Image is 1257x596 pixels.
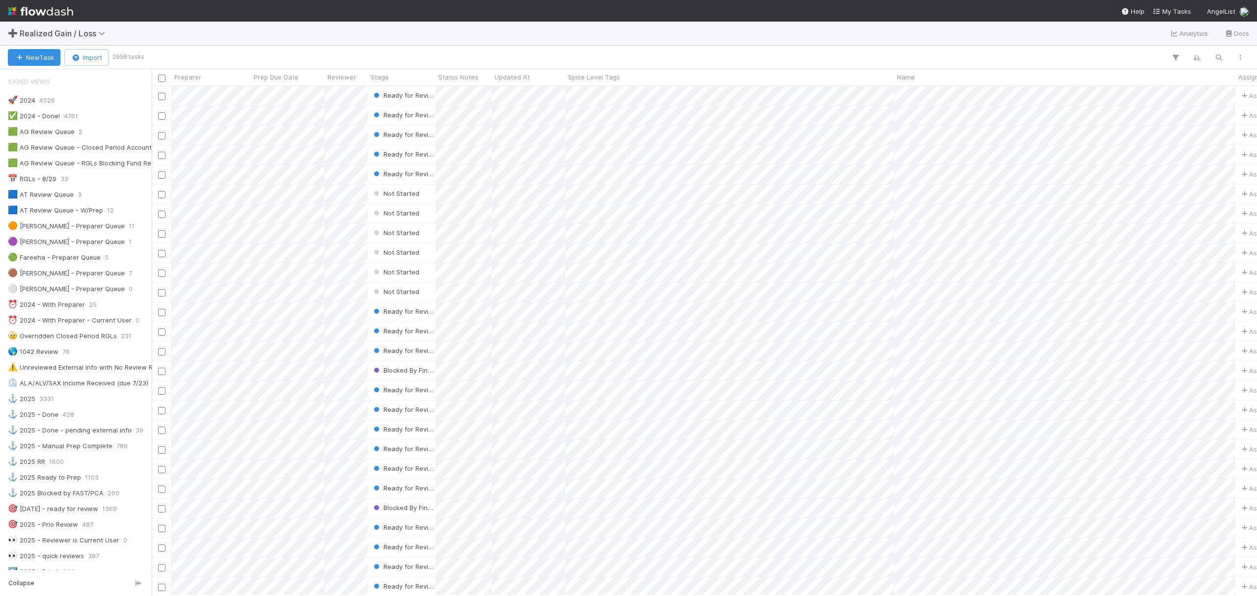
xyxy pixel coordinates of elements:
span: Ready for Review [372,327,437,335]
span: 🟠 [8,221,18,230]
span: 0 [129,283,133,295]
span: 25 [89,298,97,311]
div: Ready for Review [372,581,436,591]
span: Saved Views [8,72,50,91]
span: ⚓ [8,457,18,465]
span: 4526 [39,94,55,107]
span: 206 [63,566,75,578]
span: Ready for Review [372,170,437,178]
span: Ready for Review [372,543,437,551]
div: 2025 RR [8,456,45,468]
div: 2025 - quick reviews [8,550,84,562]
span: Ready for Review [372,464,437,472]
div: 2024 [8,94,35,107]
input: Toggle Row Selected [158,93,165,100]
span: Ready for Review [372,445,437,453]
span: 📅 [8,174,18,183]
input: Toggle Row Selected [158,387,165,395]
div: AT Review Queue - W/Prep [8,204,103,217]
span: ⚠️ [8,363,18,371]
span: 🟤 [8,269,18,277]
span: ⚪ [8,284,18,293]
input: Toggle Row Selected [158,564,165,571]
span: 🎯 [8,520,18,528]
div: Ready for Review [372,130,436,139]
input: Toggle Row Selected [158,112,165,120]
span: 428 [62,408,74,421]
div: RGLs - 8/29 [8,173,56,185]
div: Ready for Review [372,483,436,493]
span: Ready for Review [372,131,437,138]
span: ➕ [8,29,18,37]
span: 12 [107,204,114,217]
span: Stage [371,72,389,82]
span: 1️⃣ [8,567,18,575]
input: Toggle Row Selected [158,211,165,218]
div: Ready for Review [372,90,436,100]
input: Toggle Row Selected [158,348,165,355]
span: ⚓ [8,473,18,481]
div: Ready for Review [372,562,436,571]
span: AngelList [1207,7,1235,15]
span: ⚓ [8,394,18,403]
div: Ready for Review [372,346,436,355]
div: Not Started [372,287,419,297]
span: ⏰ [8,300,18,308]
span: 789 [116,440,128,452]
div: Fareeha - Preparer Queue [8,251,101,264]
span: 🟩 [8,127,18,135]
span: Realized Gain / Loss [20,28,110,38]
div: [PERSON_NAME] - Preparer Queue [8,283,125,295]
span: 231 [121,330,132,342]
span: 487 [82,518,93,531]
span: Ready for Review [372,111,437,119]
input: Toggle Row Selected [158,270,165,277]
div: 2025 - Prio Review [8,518,78,531]
span: 397 [88,550,99,562]
span: 🟢 [8,253,18,261]
div: Ready for Review [372,306,436,316]
span: 1103 [85,471,99,484]
div: 2025 Blocked by FAST/PCA [8,487,104,499]
span: 1369 [102,503,117,515]
span: 11 [129,220,135,232]
input: Toggle Row Selected [158,289,165,297]
span: Reviewer [328,72,356,82]
span: ⏲️ [8,379,18,387]
input: Toggle Row Selected [158,309,165,316]
div: Not Started [372,228,419,238]
a: My Tasks [1152,6,1191,16]
small: 2958 tasks [112,53,144,61]
input: Toggle Row Selected [158,486,165,493]
span: 3 [78,189,82,201]
div: AT Review Queue [8,189,74,201]
span: ⏰ [8,316,18,324]
div: 2025 - Reviewer is Current User [8,534,119,546]
span: 1 [129,236,132,248]
span: 200 [108,487,119,499]
input: Toggle Row Selected [158,368,165,375]
span: 🟣 [8,237,18,245]
input: Toggle All Rows Selected [158,75,165,82]
span: Not Started [372,209,419,217]
input: Toggle Row Selected [158,525,165,532]
span: ⚓ [8,441,18,450]
div: Help [1121,6,1145,16]
div: [DATE] - ready for review [8,503,98,515]
span: 1600 [49,456,64,468]
div: 2025 - Done - pending external info [8,424,132,436]
span: 2 [79,126,82,138]
img: logo-inverted-e16ddd16eac7371096b0.svg [8,3,73,20]
span: Ready for Review [372,425,437,433]
input: Toggle Row Selected [158,250,165,257]
span: ⚓ [8,426,18,434]
span: Not Started [372,268,419,276]
span: 🟦 [8,206,18,214]
div: Not Started [372,247,419,257]
input: Toggle Row Selected [158,446,165,454]
span: Blocked By Finance [372,504,443,512]
input: Toggle Row Selected [158,132,165,139]
div: Ready for Review [372,326,436,336]
span: 👀 [8,536,18,544]
span: Ready for Review [372,91,437,99]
